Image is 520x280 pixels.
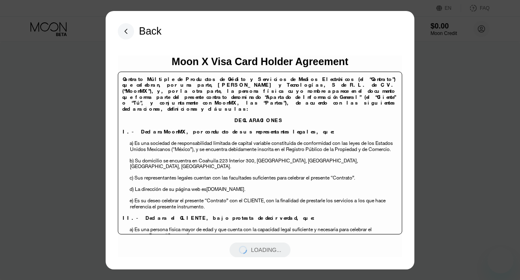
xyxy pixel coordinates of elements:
span: Coahuila 223 Interior 300, [GEOGRAPHIC_DATA], [GEOGRAPHIC_DATA] [199,157,357,164]
div: Back [118,23,162,39]
span: ) La dirección de su página web es [132,186,206,192]
span: MoonMX [164,128,186,135]
span: los que hace referencia el presente instrumento. [130,197,386,210]
span: [DOMAIN_NAME]. [206,186,245,192]
span: s a [351,197,357,204]
span: MoonMX [214,99,237,106]
span: y, por la otra parte, la persona física cuyo nombre aparece en el documento que forma parte del p... [122,87,396,106]
iframe: Button to launch messaging window [487,247,513,273]
span: I.- Declara [123,128,164,135]
span: II.- Declara el CLIENTE, bajo protesta de decir verdad, que: [123,214,316,221]
span: Contrato Múltiple de Productos de Crédito y Servicios de Medios Electrónicos (el “Contrato”) que ... [122,76,395,89]
span: d [130,186,132,192]
span: a) Es una persona física mayor de edad y que cuenta con la capacidad legal suficiente y necesaria... [130,226,372,239]
span: [PERSON_NAME] y Tecnologías, S de R.L. de C.V. (“MoonMX”), [122,81,396,94]
span: a) Es una sociedad de responsabilidad limitada de capital variable constituida de conformidad con... [130,140,393,153]
span: c [130,174,132,181]
span: , las “Partes”), de acuerdo con las siguientes declaraciones, definiciones y cláusulas: [122,99,396,112]
span: b) Su domicilio se encuentra en [130,157,197,164]
span: ) Es su deseo celebrar el presente “Contrato” con el CLIENTE, con la finalidad de prestarle los s... [132,197,351,204]
span: DECLARACIONES [234,117,284,124]
div: Moon X Visa Card Holder Agreement [172,56,349,68]
span: ) Sus representantes legales cuentan con las facultades suficientes para celebrar el presente “Co... [132,174,355,181]
span: , por conducto de sus representantes legales, que: [186,128,336,135]
div: Back [139,25,162,37]
span: , [GEOGRAPHIC_DATA], [GEOGRAPHIC_DATA]. [130,157,358,170]
span: e [130,197,132,204]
